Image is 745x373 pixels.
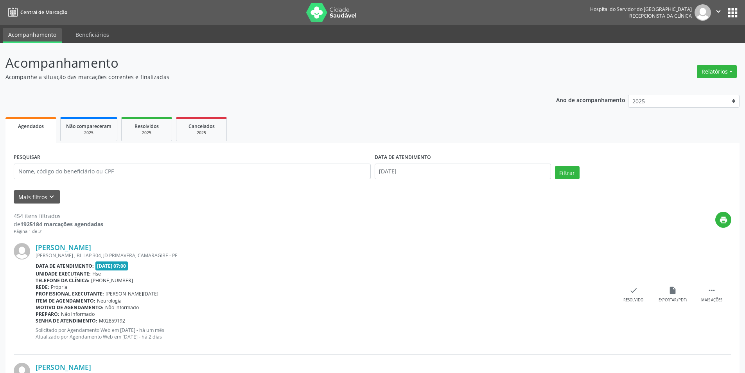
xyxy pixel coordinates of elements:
div: Mais ações [701,297,722,303]
label: DATA DE ATENDIMENTO [375,151,431,164]
b: Data de atendimento: [36,263,94,269]
span: Hse [92,270,101,277]
span: Recepcionista da clínica [629,13,692,19]
div: 2025 [127,130,166,136]
b: Unidade executante: [36,270,91,277]
span: M02859192 [99,317,125,324]
p: Acompanhamento [5,53,519,73]
span: Resolvidos [135,123,159,130]
b: Rede: [36,284,49,290]
img: img [695,4,711,21]
b: Telefone da clínica: [36,277,90,284]
i:  [707,286,716,295]
span: Não compareceram [66,123,111,130]
span: Não informado [61,311,95,317]
a: Beneficiários [70,28,115,41]
i: check [629,286,638,295]
button: Mais filtroskeyboard_arrow_down [14,190,60,204]
input: Selecione um intervalo [375,164,551,179]
img: img [14,243,30,259]
p: Solicitado por Agendamento Web em [DATE] - há um mês Atualizado por Agendamento Web em [DATE] - h... [36,327,614,340]
button: Relatórios [697,65,737,78]
div: 2025 [66,130,111,136]
div: 454 itens filtrados [14,212,103,220]
span: Central de Marcação [20,9,67,16]
button: apps [726,6,740,20]
div: de [14,220,103,228]
span: Não informado [105,304,139,311]
b: Preparo: [36,311,59,317]
div: Hospital do Servidor do [GEOGRAPHIC_DATA] [590,6,692,13]
b: Profissional executante: [36,290,104,297]
div: Página 1 de 31 [14,228,103,235]
button: print [715,212,731,228]
b: Item de agendamento: [36,297,95,304]
i: insert_drive_file [668,286,677,295]
div: [PERSON_NAME] , BL I AP 304, JD PRIMAVERA, CAMARAGIBE - PE [36,252,614,259]
p: Acompanhe a situação das marcações correntes e finalizadas [5,73,519,81]
input: Nome, código do beneficiário ou CPF [14,164,371,179]
i:  [714,7,723,16]
div: Exportar (PDF) [659,297,687,303]
span: [DATE] 07:00 [95,261,128,270]
span: Própria [51,284,67,290]
button: Filtrar [555,166,580,179]
a: Acompanhamento [3,28,62,43]
b: Senha de atendimento: [36,317,97,324]
a: [PERSON_NAME] [36,243,91,252]
i: keyboard_arrow_down [47,193,56,201]
b: Motivo de agendamento: [36,304,104,311]
span: Agendados [18,123,44,130]
span: Neurologia [97,297,122,304]
span: [PHONE_NUMBER] [91,277,133,284]
strong: 1925184 marcações agendadas [20,220,103,228]
span: Cancelados [188,123,215,130]
i: print [719,216,728,224]
button:  [711,4,726,21]
a: [PERSON_NAME] [36,363,91,371]
div: Resolvido [623,297,643,303]
p: Ano de acompanhamento [556,95,625,105]
label: PESQUISAR [14,151,40,164]
div: 2025 [182,130,221,136]
span: [PERSON_NAME][DATE] [106,290,158,297]
a: Central de Marcação [5,6,67,19]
